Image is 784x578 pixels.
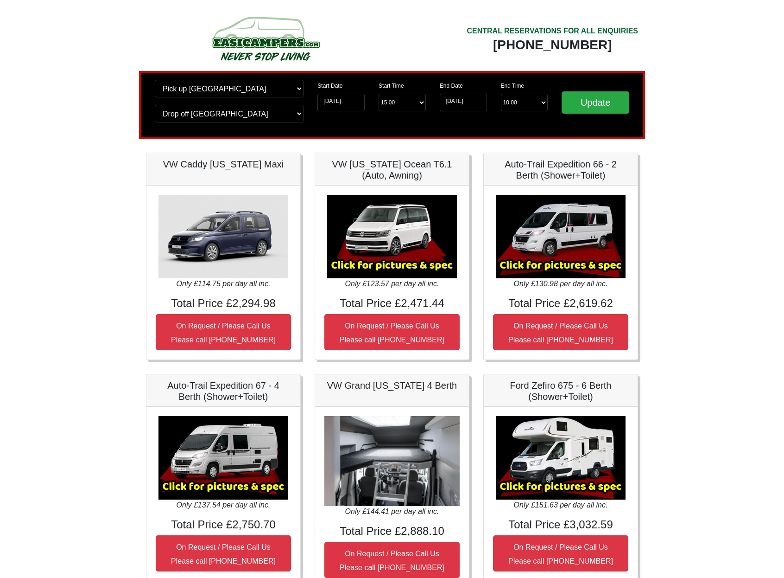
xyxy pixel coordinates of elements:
[324,542,460,578] button: On Request / Please Call UsPlease call [PHONE_NUMBER]
[496,416,626,500] img: Ford Zefiro 675 - 6 Berth (Shower+Toilet)
[493,159,628,181] h5: Auto-Trail Expedition 66 - 2 Berth (Shower+Toilet)
[324,525,460,538] h4: Total Price £2,888.10
[156,297,291,310] h4: Total Price £2,294.98
[156,314,291,350] button: On Request / Please Call UsPlease call [PHONE_NUMBER]
[508,322,613,344] small: On Request / Please Call Us Please call [PHONE_NUMBER]
[493,314,628,350] button: On Request / Please Call UsPlease call [PHONE_NUMBER]
[440,94,487,111] input: Return Date
[324,159,460,181] h5: VW [US_STATE] Ocean T6.1 (Auto, Awning)
[177,13,354,64] img: campers-checkout-logo.png
[467,37,638,53] div: [PHONE_NUMBER]
[508,543,613,565] small: On Request / Please Call Us Please call [PHONE_NUMBER]
[156,518,291,532] h4: Total Price £2,750.70
[324,297,460,310] h4: Total Price £2,471.44
[493,535,628,572] button: On Request / Please Call UsPlease call [PHONE_NUMBER]
[317,94,365,111] input: Start Date
[496,195,626,278] img: Auto-Trail Expedition 66 - 2 Berth (Shower+Toilet)
[501,82,525,90] label: End Time
[156,159,291,170] h5: VW Caddy [US_STATE] Maxi
[493,380,628,402] h5: Ford Zefiro 675 - 6 Berth (Shower+Toilet)
[324,380,460,391] h5: VW Grand [US_STATE] 4 Berth
[493,518,628,532] h4: Total Price £3,032.59
[493,297,628,310] h4: Total Price £2,619.62
[156,380,291,402] h5: Auto-Trail Expedition 67 - 4 Berth (Shower+Toilet)
[340,322,444,344] small: On Request / Please Call Us Please call [PHONE_NUMBER]
[340,550,444,572] small: On Request / Please Call Us Please call [PHONE_NUMBER]
[171,322,276,344] small: On Request / Please Call Us Please call [PHONE_NUMBER]
[440,82,463,90] label: End Date
[317,82,342,90] label: Start Date
[327,195,457,278] img: VW California Ocean T6.1 (Auto, Awning)
[345,507,439,515] i: Only £144.41 per day all inc.
[177,280,271,288] i: Only £114.75 per day all inc.
[324,314,460,350] button: On Request / Please Call UsPlease call [PHONE_NUMBER]
[158,416,288,500] img: Auto-Trail Expedition 67 - 4 Berth (Shower+Toilet)
[467,26,638,37] div: CENTRAL RESERVATIONS FOR ALL ENQUIRIES
[324,416,460,507] img: VW Grand California 4 Berth
[514,280,608,288] i: Only £130.98 per day all inc.
[562,91,629,114] input: Update
[379,82,404,90] label: Start Time
[171,543,276,565] small: On Request / Please Call Us Please call [PHONE_NUMBER]
[345,280,439,288] i: Only £123.57 per day all inc.
[158,195,288,278] img: VW Caddy California Maxi
[156,535,291,572] button: On Request / Please Call UsPlease call [PHONE_NUMBER]
[514,501,608,509] i: Only £151.63 per day all inc.
[177,501,271,509] i: Only £137.54 per day all inc.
